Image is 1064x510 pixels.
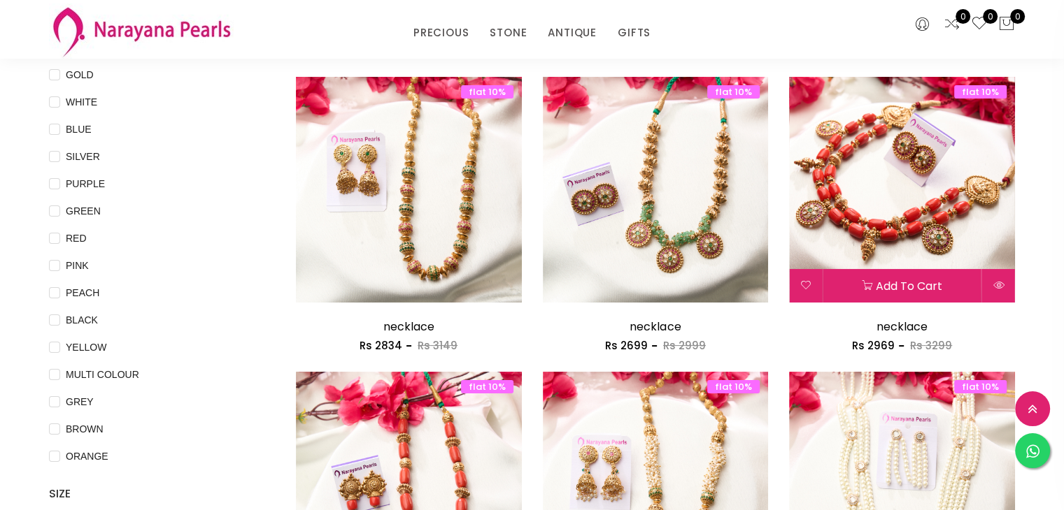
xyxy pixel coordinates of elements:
span: PINK [60,258,94,273]
span: MULTI COLOUR [60,367,145,382]
span: flat 10% [707,85,760,99]
span: Rs 2699 [605,338,648,353]
span: GREEN [60,203,106,219]
span: Rs 2999 [663,338,706,353]
a: necklace [630,319,681,335]
span: PEACH [60,285,105,300]
span: ORANGE [60,449,114,464]
span: flat 10% [707,380,760,393]
span: 0 [956,9,970,24]
span: GOLD [60,67,99,82]
span: RED [60,231,92,246]
span: Rs 3149 [418,338,457,353]
span: flat 10% [954,380,1007,393]
span: Rs 3299 [910,338,952,353]
h4: SIZE [49,486,254,502]
span: Rs 2969 [852,338,895,353]
a: 0 [944,15,960,34]
button: Add to cart [823,269,981,303]
span: flat 10% [461,85,513,99]
span: flat 10% [954,85,1007,99]
button: Quick View [982,269,1015,303]
span: GREY [60,394,99,409]
span: BLACK [60,312,104,328]
button: Add to wishlist [789,269,822,303]
span: Rs 2834 [360,338,402,353]
span: BROWN [60,421,109,437]
a: 0 [971,15,988,34]
a: necklace [383,319,434,335]
span: YELLOW [60,340,112,355]
button: 0 [998,15,1015,34]
a: GIFTS [618,22,651,43]
span: SILVER [60,149,106,164]
span: PURPLE [60,176,111,191]
span: BLUE [60,122,97,137]
span: WHITE [60,94,103,110]
span: 0 [983,9,998,24]
a: ANTIQUE [548,22,597,43]
a: necklace [877,319,928,335]
a: PRECIOUS [413,22,469,43]
span: flat 10% [461,380,513,393]
span: 0 [1010,9,1025,24]
a: STONE [490,22,527,43]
